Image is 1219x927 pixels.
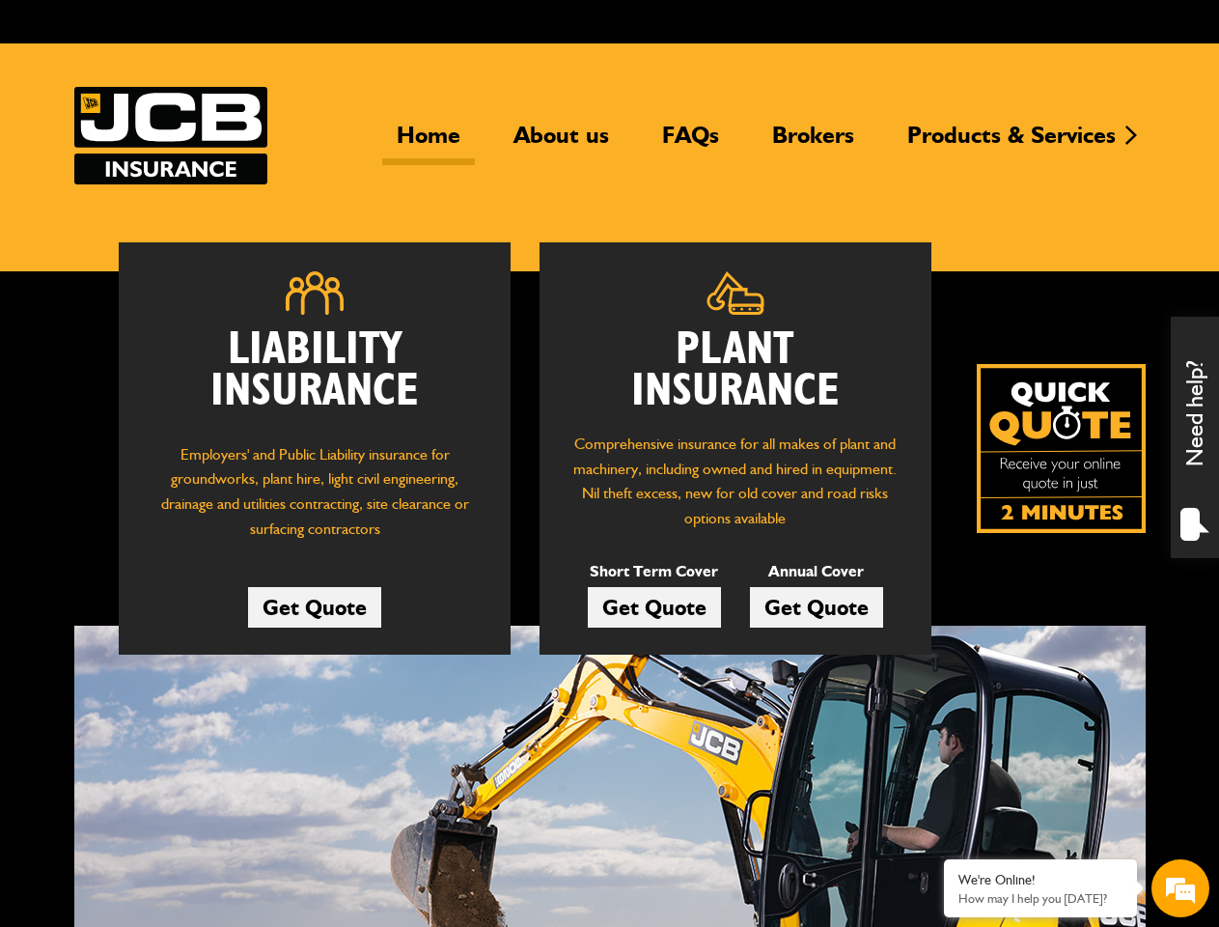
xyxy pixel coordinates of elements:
[499,121,623,165] a: About us
[382,121,475,165] a: Home
[958,891,1122,906] p: How may I help you today?
[750,587,883,628] a: Get Quote
[148,442,482,551] p: Employers' and Public Liability insurance for groundworks, plant hire, light civil engineering, d...
[74,87,267,184] a: JCB Insurance Services
[74,87,267,184] img: JCB Insurance Services logo
[750,559,883,584] p: Annual Cover
[588,559,721,584] p: Short Term Cover
[758,121,869,165] a: Brokers
[958,872,1122,888] div: We're Online!
[568,329,902,412] h2: Plant Insurance
[248,587,381,628] a: Get Quote
[893,121,1130,165] a: Products & Services
[977,364,1146,533] a: Get your insurance quote isn just 2-minutes
[568,432,902,530] p: Comprehensive insurance for all makes of plant and machinery, including owned and hired in equipm...
[977,364,1146,533] img: Quick Quote
[648,121,734,165] a: FAQs
[148,329,482,423] h2: Liability Insurance
[1171,317,1219,558] div: Need help?
[588,587,721,628] a: Get Quote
